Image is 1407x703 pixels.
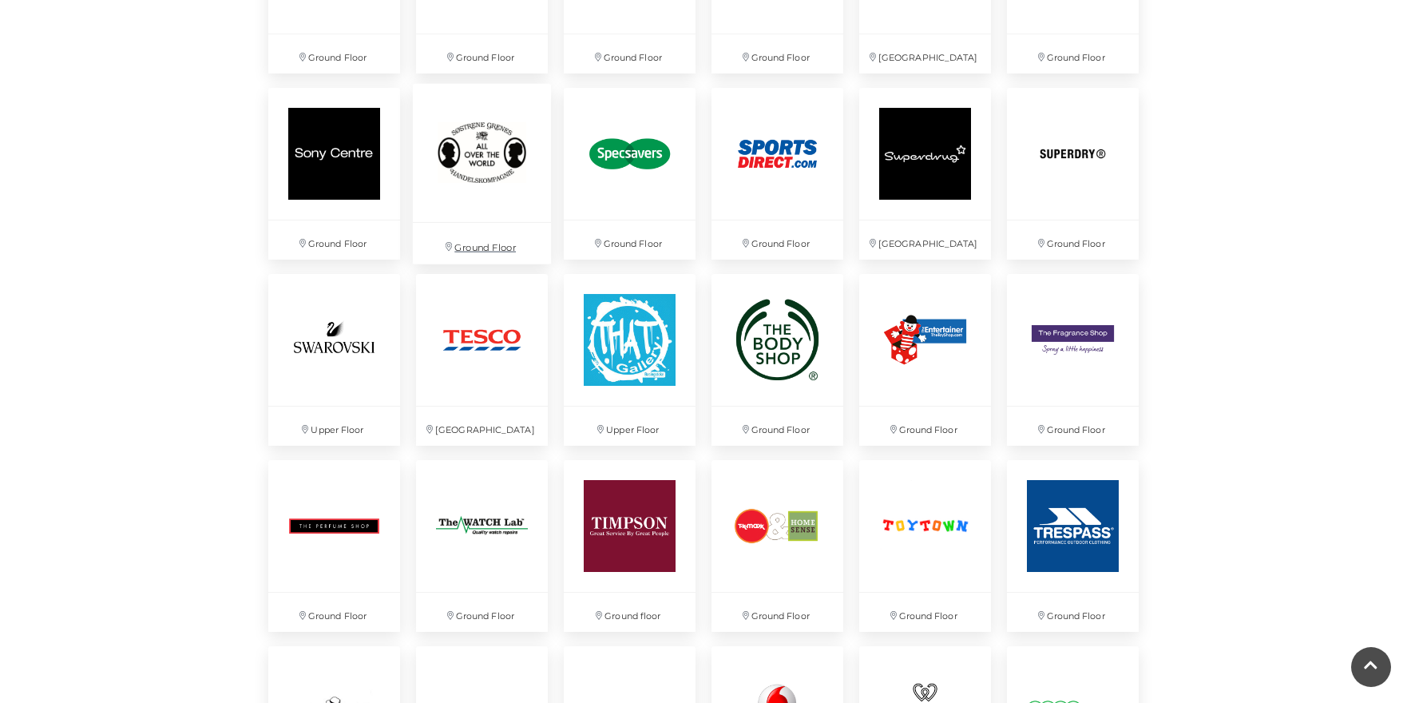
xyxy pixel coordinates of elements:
p: Ground floor [564,593,696,632]
a: Ground Floor [999,266,1147,454]
a: Ground Floor [404,75,559,272]
p: Upper Floor [564,407,696,446]
a: The Watch Lab at Festival Place, Basingstoke. Ground Floor [408,452,556,640]
a: Ground Floor [851,452,999,640]
a: Ground Floor [703,266,851,454]
a: Ground Floor [260,452,408,640]
p: Ground Floor [859,407,991,446]
a: [GEOGRAPHIC_DATA] [408,266,556,454]
p: Ground Floor [416,593,548,632]
p: Ground Floor [1007,407,1139,446]
a: Ground Floor [851,266,999,454]
p: Ground Floor [413,223,551,264]
p: Ground Floor [564,220,696,260]
p: Ground Floor [859,593,991,632]
a: Ground Floor [999,452,1147,640]
a: Ground floor [556,452,703,640]
p: Ground Floor [711,34,843,73]
p: [GEOGRAPHIC_DATA] [416,407,548,446]
p: Ground Floor [268,34,400,73]
a: [GEOGRAPHIC_DATA] [851,80,999,268]
p: Ground Floor [1007,593,1139,632]
p: Ground Floor [416,34,548,73]
img: The Watch Lab at Festival Place, Basingstoke. [416,460,548,592]
a: Ground Floor [556,80,703,268]
p: Ground Floor [564,34,696,73]
p: Ground Floor [1007,34,1139,73]
p: Ground Floor [711,407,843,446]
a: Ground Floor [999,80,1147,268]
a: Ground Floor [703,452,851,640]
p: [GEOGRAPHIC_DATA] [859,34,991,73]
p: Ground Floor [711,593,843,632]
a: Ground Floor [260,80,408,268]
p: Ground Floor [268,593,400,632]
p: Upper Floor [268,407,400,446]
p: Ground Floor [1007,220,1139,260]
a: Ground Floor [703,80,851,268]
p: [GEOGRAPHIC_DATA] [859,220,991,260]
a: That Gallery at Festival Place Upper Floor [556,266,703,454]
img: That Gallery at Festival Place [564,274,696,406]
p: Ground Floor [711,220,843,260]
p: Ground Floor [268,220,400,260]
a: Upper Floor [260,266,408,454]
